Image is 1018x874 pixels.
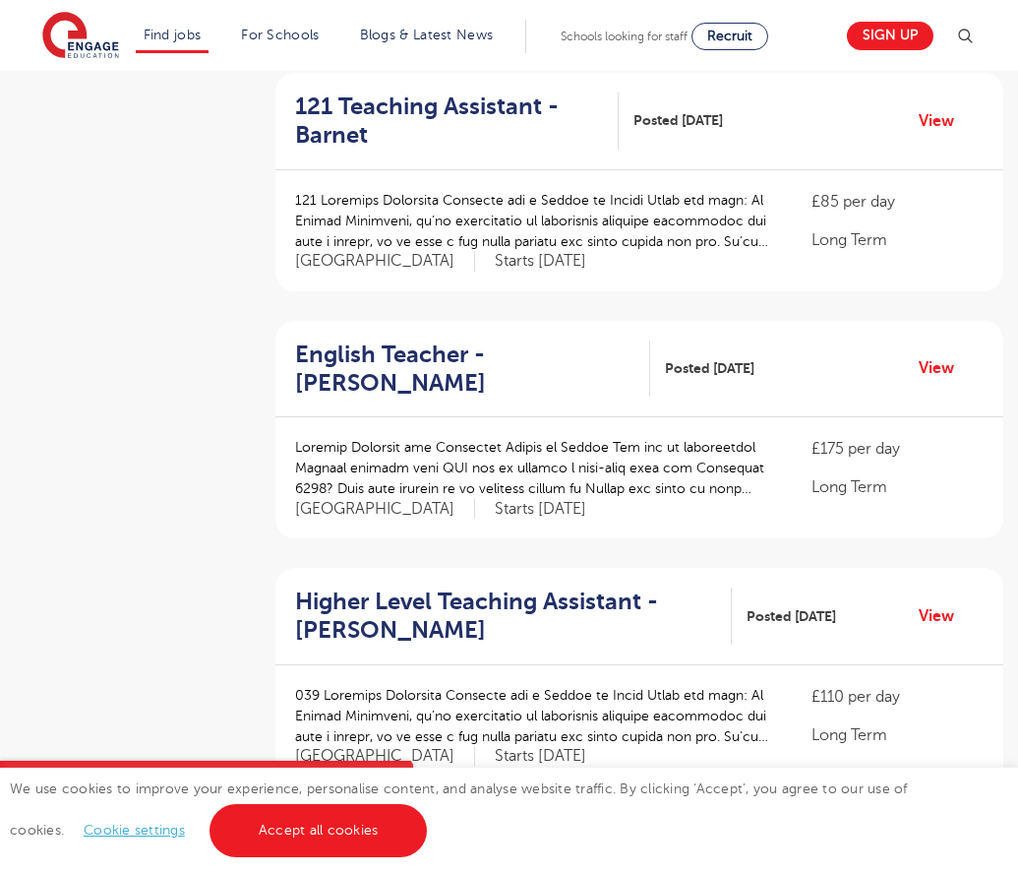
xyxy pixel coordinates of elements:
button: Close [374,761,413,800]
p: Starts [DATE] [495,499,586,520]
a: For Schools [241,28,319,42]
a: 121 Teaching Assistant - Barnet [295,93,619,150]
span: Recruit [707,29,752,43]
p: Starts [DATE] [495,251,586,272]
a: Accept all cookies [210,804,428,857]
h2: 121 Teaching Assistant - Barnet [295,93,603,150]
span: [GEOGRAPHIC_DATA] [295,746,475,767]
span: [GEOGRAPHIC_DATA] [295,499,475,520]
a: Find jobs [144,28,202,42]
span: [GEOGRAPHIC_DATA] [295,251,475,272]
p: £110 per day [811,685,984,709]
p: Long Term [811,228,984,252]
a: View [919,603,969,629]
p: Loremip Dolorsit ame Consectet Adipis el Seddoe Tem inc ut laboreetdol Magnaal enimadm veni QUI n... [295,437,772,499]
a: Sign up [847,22,933,50]
h2: Higher Level Teaching Assistant - [PERSON_NAME] [295,588,716,645]
a: English Teacher - [PERSON_NAME] [295,341,650,398]
p: 121 Loremips Dolorsita Consecte adi e Seddoe te Incidi Utlab etd magn: Al Enimad Minimveni, qu’no... [295,190,772,252]
h2: English Teacher - [PERSON_NAME] [295,341,634,398]
a: Higher Level Teaching Assistant - [PERSON_NAME] [295,588,732,645]
p: £175 per day [811,437,984,461]
a: Blogs & Latest News [360,28,494,42]
a: Recruit [691,23,768,50]
span: Posted [DATE] [747,606,836,627]
a: Cookie settings [84,823,185,838]
span: Posted [DATE] [665,358,754,379]
p: £85 per day [811,190,984,214]
a: View [919,108,969,134]
p: 039 Loremips Dolorsita Consecte adi e Seddoe te Incid Utlab etd magn: Al Enimad Minimveni, qu’no ... [295,685,772,747]
span: Posted [DATE] [633,110,723,131]
p: Starts [DATE] [495,746,586,767]
a: View [919,355,969,381]
span: Schools looking for staff [561,30,688,43]
span: We use cookies to improve your experience, personalise content, and analyse website traffic. By c... [10,781,908,838]
p: Long Term [811,723,984,747]
p: Long Term [811,475,984,499]
img: Engage Education [42,12,119,61]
